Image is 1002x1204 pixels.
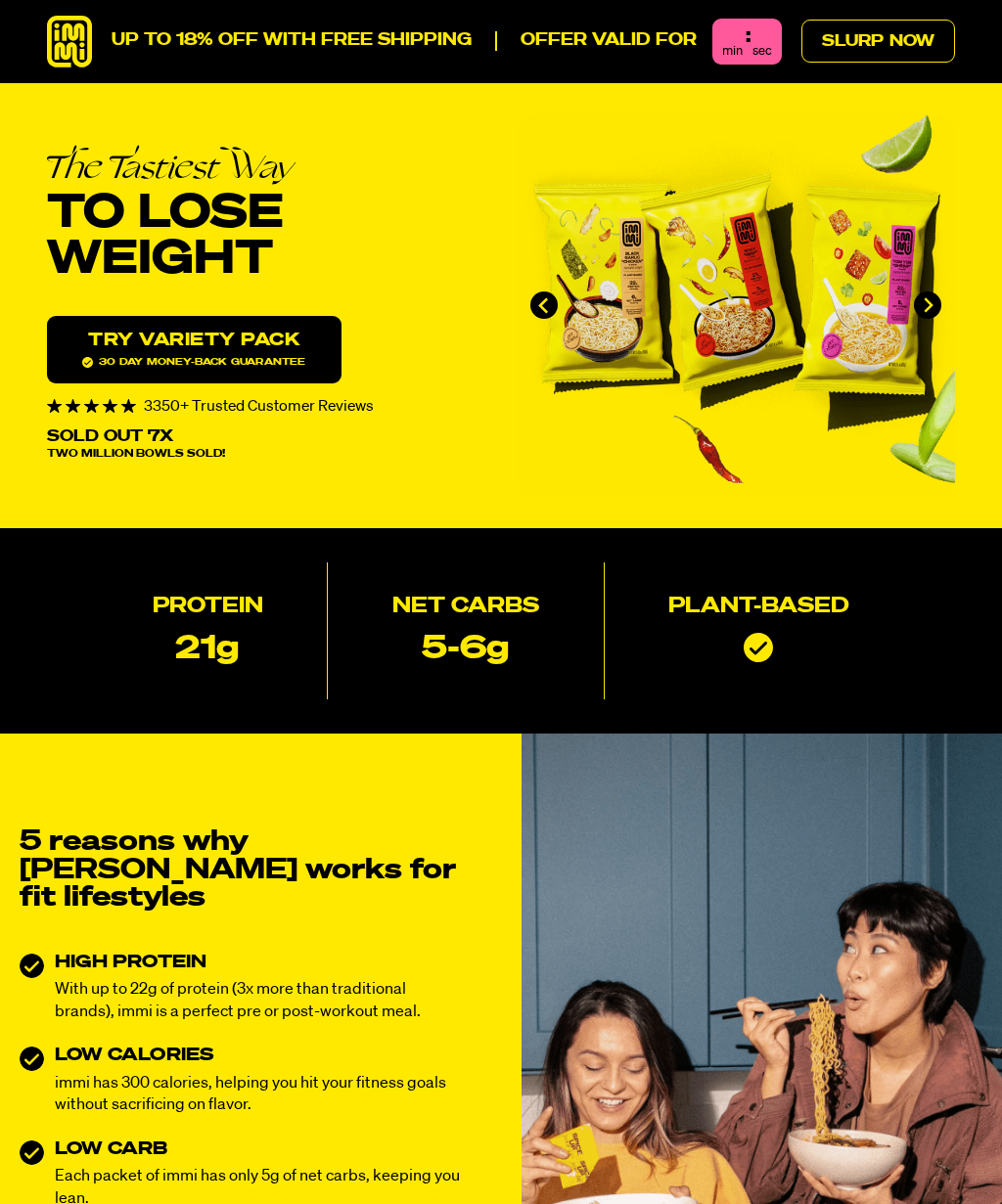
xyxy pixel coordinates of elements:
[668,597,849,618] h2: Plant-based
[47,429,173,445] p: Sold Out 7X
[392,597,539,618] h2: Net Carbs
[517,114,955,497] div: immi slideshow
[422,633,510,665] p: 5-6g
[47,151,485,183] em: The Tastiest Way
[55,1073,461,1117] p: immi has 300 calories, helping you hit your fitness goals without sacrificing on flavor.
[153,597,263,618] h2: Protein
[55,1140,461,1158] h3: LOW CARB
[495,31,697,51] p: Offer valid for
[47,399,485,415] div: 3350+ Trusted Customer Reviews
[20,828,461,914] h2: 5 reasons why [PERSON_NAME] works for fit lifestyles
[752,45,772,58] span: sec
[47,151,485,283] h1: To Lose Weight
[914,291,941,319] button: Next slide
[530,291,558,319] button: Go to last slide
[47,316,342,383] a: Try variety Pack30 day money-back guarantee
[112,31,472,51] p: Up to 18% off with free shipping
[47,449,225,460] span: Two Million Bowls Sold!
[722,45,743,58] span: min
[55,954,461,971] h3: HIGH PROTEIN
[55,1047,461,1064] h3: LOW CALORIES
[82,357,305,368] span: 30 day money-back guarantee
[517,114,955,497] li: 1 of 4
[801,20,955,63] a: Slurp Now
[55,979,461,1023] p: With up to 22g of protein (3x more than traditional brands), immi is a perfect pre or post-workou...
[746,26,750,48] div: :
[175,633,240,665] p: 21g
